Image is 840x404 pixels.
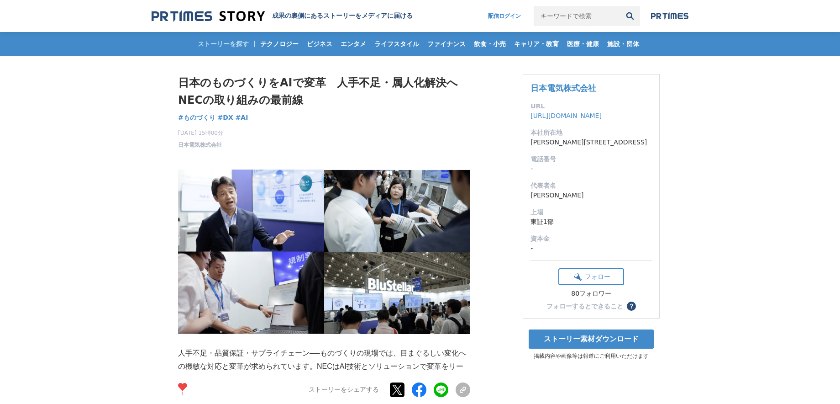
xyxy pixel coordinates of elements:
[152,10,265,22] img: 成果の裏側にあるストーリーをメディアに届ける
[218,113,233,122] span: #DX
[530,128,652,138] dt: 本社所在地
[371,40,423,48] span: ライフスタイル
[620,6,640,26] button: 検索
[604,40,643,48] span: 施設・団体
[337,32,370,56] a: エンタメ
[530,234,652,244] dt: 資本金
[627,302,636,311] button: ？
[563,40,603,48] span: 医療・健康
[178,129,223,137] span: [DATE] 15時00分
[470,40,509,48] span: 飲食・小売
[530,191,652,200] dd: [PERSON_NAME]
[529,330,654,349] a: ストーリー素材ダウンロード
[178,170,470,334] img: thumbnail_60846510-70dd-11f0-aa9c-3fdd97173687.png
[152,10,413,22] a: 成果の裏側にあるストーリーをメディアに届ける 成果の裏側にあるストーリーをメディアに届ける
[470,32,509,56] a: 飲食・小売
[479,6,530,26] a: 配信ログイン
[534,6,620,26] input: キーワードで検索
[558,290,624,298] div: 80フォロワー
[651,12,688,20] img: prtimes
[178,141,222,149] a: 日本電気株式会社
[218,113,233,122] a: #DX
[530,181,652,191] dt: 代表者名
[530,207,652,217] dt: 上場
[523,352,660,360] p: 掲載内容や画像等は報道にご利用いただけます
[546,303,623,309] div: フォローするとできること
[530,83,596,93] a: 日本電気株式会社
[236,113,248,122] a: #AI
[530,112,602,119] a: [URL][DOMAIN_NAME]
[236,113,248,122] span: #AI
[424,32,469,56] a: ファイナンス
[530,154,652,164] dt: 電話番号
[530,164,652,174] dd: -
[178,113,215,122] a: #ものづくり
[257,32,302,56] a: テクノロジー
[272,12,413,20] h2: 成果の裏側にあるストーリーをメディアに届ける
[530,101,652,111] dt: URL
[303,40,336,48] span: ビジネス
[558,268,624,285] button: フォロー
[530,138,652,147] dd: [PERSON_NAME][STREET_ADDRESS]
[371,32,423,56] a: ライフスタイル
[178,74,470,109] h1: 日本のものづくりをAIで変革 人手不足・属人化解決へ NECの取り組みの最前線
[510,32,562,56] a: キャリア・教育
[257,40,302,48] span: テクノロジー
[510,40,562,48] span: キャリア・教育
[530,244,652,253] dd: -
[337,40,370,48] span: エンタメ
[530,217,652,227] dd: 東証1部
[563,32,603,56] a: 医療・健康
[309,386,379,394] p: ストーリーをシェアする
[628,303,635,309] span: ？
[303,32,336,56] a: ビジネス
[178,113,215,122] span: #ものづくり
[424,40,469,48] span: ファイナンス
[178,392,187,396] p: 1
[604,32,643,56] a: 施設・団体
